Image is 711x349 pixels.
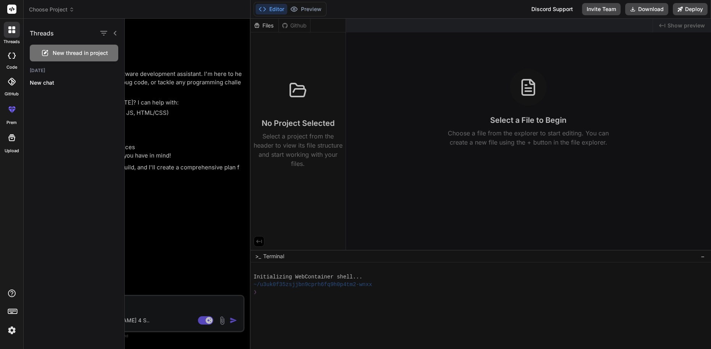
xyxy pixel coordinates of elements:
button: Deploy [673,3,708,15]
label: threads [3,39,20,45]
label: code [6,64,17,71]
span: New thread in project [53,49,108,57]
button: Preview [287,4,325,14]
button: Invite Team [582,3,621,15]
div: Discord Support [527,3,577,15]
label: prem [6,119,17,126]
button: Download [625,3,668,15]
p: New chat [30,79,124,87]
span: Choose Project [29,6,74,13]
button: Editor [256,4,287,14]
label: Upload [5,148,19,154]
img: settings [5,324,18,337]
h1: Threads [30,29,54,38]
label: GitHub [5,91,19,97]
h2: [DATE] [24,68,124,74]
